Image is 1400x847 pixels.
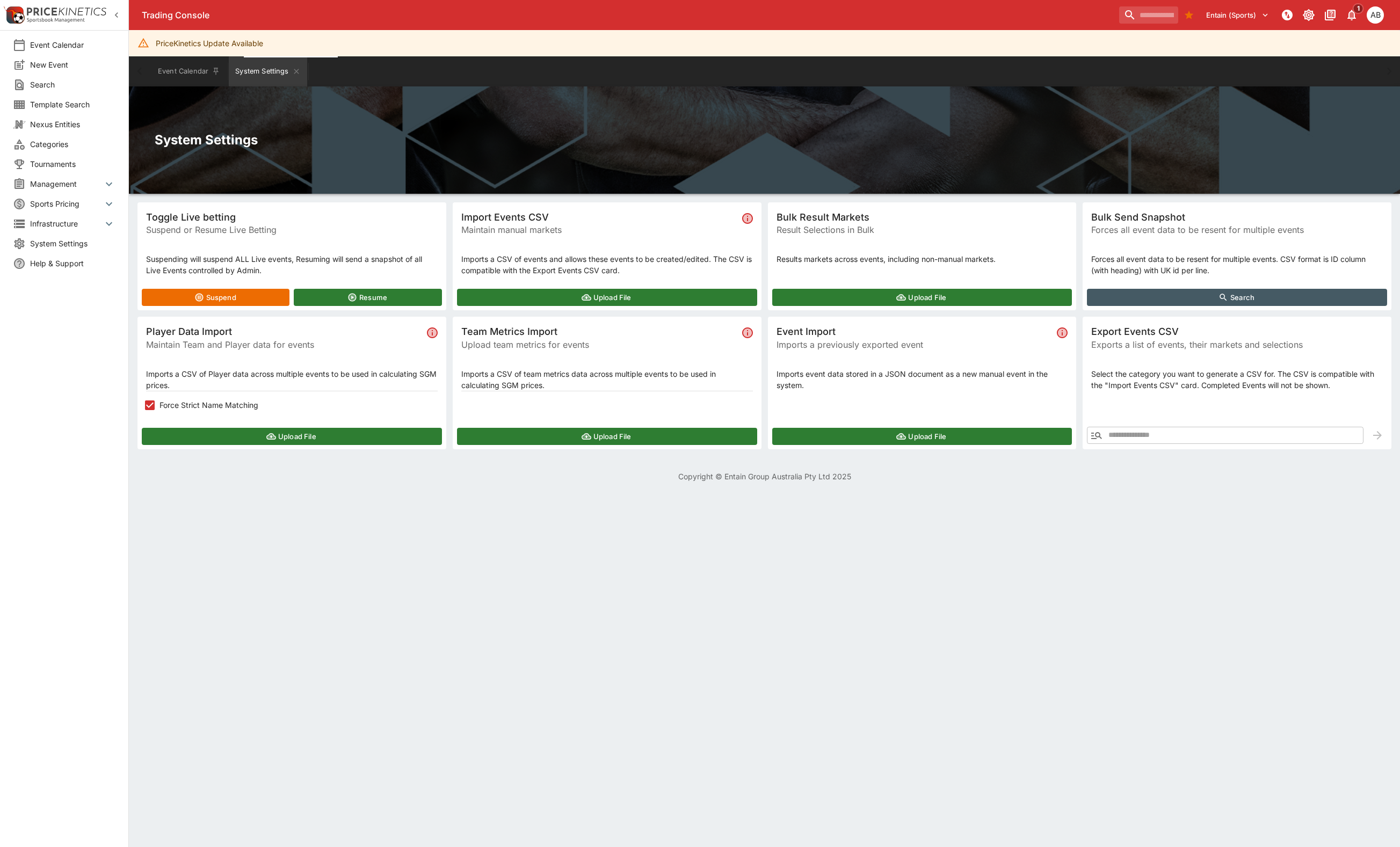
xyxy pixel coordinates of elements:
span: Imports a previously exported event [777,338,1053,351]
p: Copyright © Entain Group Australia Pty Ltd 2025 [129,471,1400,482]
input: search [1119,6,1178,24]
span: Maintain manual markets [461,223,738,236]
img: PriceKinetics Logo [3,4,25,26]
p: Imports a CSV of events and allows these events to be created/edited. The CSV is compatible with ... [461,253,753,276]
button: Suspend [142,289,289,306]
button: Resume [294,289,441,306]
button: Select Tenant [1200,6,1275,24]
button: Event Calendar [151,56,227,86]
span: Bulk Send Snapshot [1091,211,1383,223]
span: Player Data Import [146,325,423,338]
span: Event Import [777,325,1053,338]
span: Import Events CSV [461,211,738,223]
span: Tournaments [30,158,115,170]
span: Event Calendar [30,39,115,50]
img: Sportsbook Management [27,18,85,23]
p: Select the category you want to generate a CSV for. The CSV is compatible with the "Import Events... [1091,368,1383,391]
button: Bookmarks [1180,6,1198,24]
p: Imports event data stored in a JSON document as a new manual event in the system. [777,368,1068,391]
div: PriceKinetics Update Available [156,33,263,53]
button: Search [1087,289,1387,306]
button: Alex Bothe [1363,3,1387,27]
span: Export Events CSV [1091,325,1383,338]
span: Exports a list of events, their markets and selections [1091,338,1383,351]
h2: System Settings [155,132,1374,148]
span: Forces all event data to be resent for multiple events [1091,223,1383,236]
button: Toggle light/dark mode [1299,5,1318,25]
p: Results markets across events, including non-manual markets. [777,253,1068,265]
button: Documentation [1321,5,1340,25]
span: Help & Support [30,258,115,269]
div: Alex Bothe [1367,6,1384,24]
span: Categories [30,138,115,150]
span: Maintain Team and Player data for events [146,338,423,351]
p: Forces all event data to be resent for multiple events. CSV format is ID column (with heading) wi... [1091,253,1383,276]
span: Toggle Live betting [146,211,438,223]
span: Upload team metrics for events [461,338,738,351]
span: New Event [30,59,115,70]
button: Upload File [772,289,1072,306]
p: Imports a CSV of Player data across multiple events to be used in calculating SGM prices. [146,368,438,391]
div: Trading Console [142,10,1115,21]
span: System Settings [30,238,115,249]
span: 1 [1353,3,1364,14]
span: Suspend or Resume Live Betting [146,223,438,236]
span: Sports Pricing [30,198,103,209]
button: System Settings [229,56,307,86]
span: Template Search [30,99,115,110]
span: Bulk Result Markets [777,211,1068,223]
button: Notifications [1342,5,1361,25]
p: Imports a CSV of team metrics data across multiple events to be used in calculating SGM prices. [461,368,753,391]
button: NOT Connected to PK [1278,5,1297,25]
span: Management [30,178,103,189]
button: Upload File [457,289,757,306]
span: Result Selections in Bulk [777,223,1068,236]
img: PriceKinetics [27,8,106,16]
span: Force Strict Name Matching [159,399,258,411]
button: Upload File [457,428,757,445]
span: Nexus Entities [30,119,115,130]
span: Infrastructure [30,218,103,229]
span: Search [30,79,115,90]
button: Upload File [772,428,1072,445]
button: Upload File [142,428,442,445]
span: Team Metrics Import [461,325,738,338]
p: Suspending will suspend ALL Live events, Resuming will send a snapshot of all Live Events control... [146,253,438,276]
